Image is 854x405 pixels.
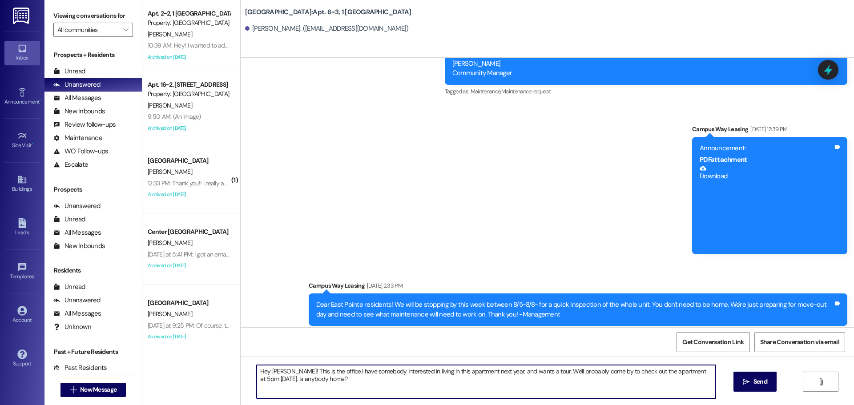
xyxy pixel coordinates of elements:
[53,107,105,116] div: New Inbounds
[34,272,36,278] span: •
[13,8,31,24] img: ResiDesk Logo
[748,124,787,134] div: [DATE] 12:39 PM
[53,147,108,156] div: WO Follow-ups
[53,201,101,211] div: Unanswered
[148,179,330,187] div: 12:33 PM: Thank you!! I really appreciate it!! I see it in my account now :)
[148,156,230,165] div: [GEOGRAPHIC_DATA]
[70,386,77,393] i: 
[40,97,41,104] span: •
[53,282,85,292] div: Unread
[147,123,231,134] div: Archived on [DATE]
[147,189,231,200] div: Archived on [DATE]
[53,80,101,89] div: Unanswered
[309,326,847,339] div: Tagged as:
[682,337,744,347] span: Get Conversation Link
[700,165,833,180] a: Download
[44,347,142,357] div: Past + Future Residents
[148,30,192,38] span: [PERSON_NAME]
[753,377,767,386] span: Send
[148,112,201,120] div: 9:50 AM: (An Image)
[245,8,411,17] b: [GEOGRAPHIC_DATA]: Apt. 6~3, 1 [GEOGRAPHIC_DATA]
[245,24,409,33] div: [PERSON_NAME]. ([EMAIL_ADDRESS][DOMAIN_NAME])
[53,9,133,23] label: Viewing conversations for
[760,337,839,347] span: Share Conversation via email
[148,239,192,247] span: [PERSON_NAME]
[733,372,777,392] button: Send
[147,52,231,63] div: Archived on [DATE]
[44,185,142,194] div: Prospects
[80,385,117,394] span: New Message
[60,383,126,397] button: New Message
[4,172,40,196] a: Buildings
[53,120,116,129] div: Review follow-ups
[677,332,749,352] button: Get Conversation Link
[148,250,366,258] div: [DATE] at 5:41 PM: I got an email with parking info. Is there a fee for handicap parking?
[53,241,105,251] div: New Inbounds
[148,9,230,18] div: Apt. 2~2, 1 [GEOGRAPHIC_DATA]
[53,296,101,305] div: Unanswered
[53,67,85,76] div: Unread
[445,85,847,98] div: Tagged as:
[365,281,403,290] div: [DATE] 2:33 PM
[147,331,231,342] div: Archived on [DATE]
[4,347,40,371] a: Support
[501,88,551,95] span: Maintenance request
[148,298,230,308] div: [GEOGRAPHIC_DATA]
[148,18,230,28] div: Property: [GEOGRAPHIC_DATA]
[44,50,142,60] div: Prospects + Residents
[53,215,85,224] div: Unread
[32,141,33,147] span: •
[148,310,192,318] span: [PERSON_NAME]
[53,93,101,103] div: All Messages
[309,281,847,293] div: Campus Way Leasing
[53,363,107,373] div: Past Residents
[57,23,119,37] input: All communities
[53,228,101,237] div: All Messages
[754,332,845,352] button: Share Conversation via email
[316,300,833,319] div: Dear East Pointe residents! We will be stopping by this week between 8/5-8/8- for a quick inspect...
[4,216,40,240] a: Leads
[148,80,230,89] div: Apt. 16~2, [STREET_ADDRESS]
[148,227,230,237] div: Center [GEOGRAPHIC_DATA]
[818,378,824,385] i: 
[700,181,833,248] iframe: Download https://res.cloudinary.com/residesk/image/upload/v1753468687/u6a7lu1kqkzp6sdbcuau.pdf
[148,168,192,176] span: [PERSON_NAME]
[4,128,40,152] a: Site Visit •
[700,144,833,153] div: Announcement:
[53,309,101,318] div: All Messages
[53,160,88,169] div: Escalate
[4,260,40,284] a: Templates •
[743,378,749,385] i: 
[148,321,306,329] div: [DATE] at 9:25 PM: Of course, thanks for walking me through it
[471,88,501,95] span: Maintenance ,
[257,365,716,398] textarea: Hey [PERSON_NAME]! This is the office.I have somebody interested in living in this apartment next...
[147,260,231,271] div: Archived on [DATE]
[53,322,91,332] div: Unknown
[692,124,847,137] div: Campus Way Leasing
[123,26,128,33] i: 
[53,133,102,143] div: Maintenance
[4,41,40,65] a: Inbox
[700,155,747,164] b: PDF attachment
[44,266,142,275] div: Residents
[4,303,40,327] a: Account
[148,101,192,109] span: [PERSON_NAME]
[148,89,230,99] div: Property: [GEOGRAPHIC_DATA]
